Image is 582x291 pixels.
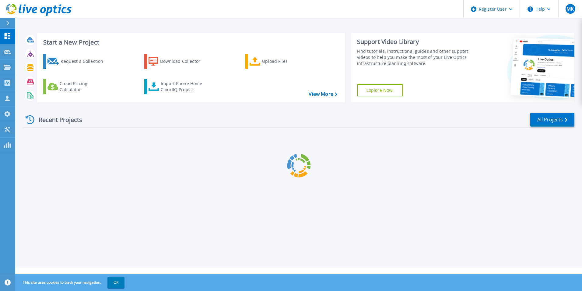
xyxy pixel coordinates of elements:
[144,54,212,69] a: Download Collector
[160,55,209,67] div: Download Collector
[309,91,337,97] a: View More
[566,6,574,11] span: MK
[107,277,124,288] button: OK
[43,54,111,69] a: Request a Collection
[357,48,471,66] div: Find tutorials, instructional guides and other support videos to help you make the most of your L...
[245,54,313,69] a: Upload Files
[161,81,208,93] div: Import Phone Home CloudIQ Project
[60,81,108,93] div: Cloud Pricing Calculator
[17,277,124,288] span: This site uses cookies to track your navigation.
[357,84,403,96] a: Explore Now!
[23,112,90,127] div: Recent Projects
[262,55,311,67] div: Upload Files
[357,38,471,46] div: Support Video Library
[530,113,574,127] a: All Projects
[43,39,337,46] h3: Start a New Project
[61,55,109,67] div: Request a Collection
[43,79,111,94] a: Cloud Pricing Calculator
